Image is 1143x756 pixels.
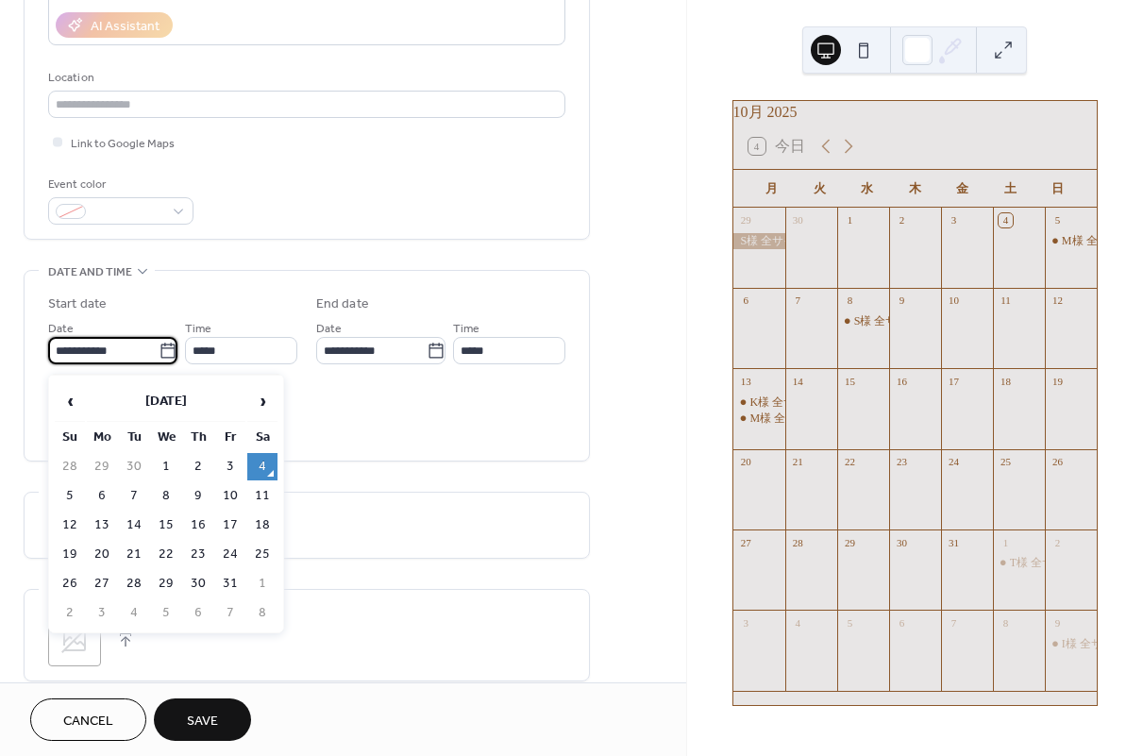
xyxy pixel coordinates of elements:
[999,374,1013,388] div: 18
[55,599,85,627] td: 2
[733,233,785,249] div: S様 全サイズ予約
[48,175,190,194] div: Event color
[247,541,277,568] td: 25
[843,213,857,227] div: 1
[791,374,805,388] div: 14
[854,313,943,329] div: S様 全サイズ試着
[947,615,961,630] div: 7
[247,512,277,539] td: 18
[986,170,1034,208] div: 土
[119,541,149,568] td: 21
[215,424,245,451] th: Fr
[1034,170,1082,208] div: 日
[30,698,146,741] button: Cancel
[947,213,961,227] div: 3
[63,712,113,731] span: Cancel
[215,512,245,539] td: 17
[87,512,117,539] td: 13
[1051,213,1065,227] div: 5
[154,698,251,741] button: Save
[151,599,181,627] td: 5
[151,482,181,510] td: 8
[947,294,961,308] div: 10
[48,613,101,666] div: ;
[796,170,843,208] div: 火
[1051,455,1065,469] div: 26
[750,411,843,427] div: M様 全サイズ試着
[843,374,857,388] div: 15
[843,294,857,308] div: 8
[215,570,245,597] td: 31
[55,482,85,510] td: 5
[119,512,149,539] td: 14
[453,319,479,339] span: Time
[999,535,1013,549] div: 1
[999,213,1013,227] div: 4
[791,535,805,549] div: 28
[891,170,938,208] div: 木
[895,615,909,630] div: 6
[247,424,277,451] th: Sa
[316,294,369,314] div: End date
[999,455,1013,469] div: 25
[739,615,753,630] div: 3
[999,294,1013,308] div: 11
[895,294,909,308] div: 9
[55,570,85,597] td: 26
[993,555,1045,571] div: T様 全サイズ試着
[748,170,796,208] div: 月
[739,455,753,469] div: 20
[1045,636,1097,652] div: I様 全サイズ試着
[215,453,245,480] td: 3
[48,319,74,339] span: Date
[187,712,218,731] span: Save
[733,395,785,411] div: K様 全サイズ試着
[939,170,986,208] div: 金
[247,453,277,480] td: 4
[151,424,181,451] th: We
[87,570,117,597] td: 27
[791,294,805,308] div: 7
[183,482,213,510] td: 9
[183,453,213,480] td: 2
[119,424,149,451] th: Tu
[185,319,211,339] span: Time
[48,294,107,314] div: Start date
[55,424,85,451] th: Su
[151,453,181,480] td: 1
[739,535,753,549] div: 27
[183,424,213,451] th: Th
[87,482,117,510] td: 6
[55,512,85,539] td: 12
[895,213,909,227] div: 2
[895,535,909,549] div: 30
[48,68,562,88] div: Location
[316,319,342,339] span: Date
[739,374,753,388] div: 13
[55,453,85,480] td: 28
[947,374,961,388] div: 17
[87,381,245,422] th: [DATE]
[947,455,961,469] div: 24
[1051,535,1065,549] div: 2
[791,455,805,469] div: 21
[1051,374,1065,388] div: 19
[56,382,84,420] span: ‹
[183,570,213,597] td: 30
[151,541,181,568] td: 22
[183,512,213,539] td: 16
[733,411,785,427] div: M様 全サイズ試着
[248,382,277,420] span: ›
[87,599,117,627] td: 3
[1010,555,1099,571] div: T様 全サイズ試着
[895,455,909,469] div: 23
[1045,233,1097,249] div: M様 全サイズ試着
[999,615,1013,630] div: 8
[837,313,889,329] div: S様 全サイズ試着
[119,453,149,480] td: 30
[183,599,213,627] td: 6
[947,535,961,549] div: 31
[1051,294,1065,308] div: 12
[151,570,181,597] td: 29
